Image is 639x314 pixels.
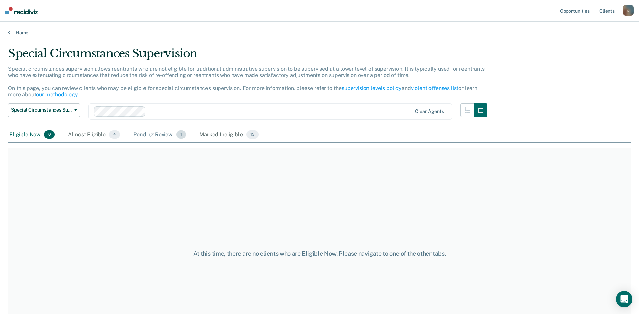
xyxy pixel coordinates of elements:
div: Eligible Now0 [8,128,56,143]
span: 13 [246,130,259,139]
span: 0 [44,130,55,139]
a: supervision levels policy [342,85,402,91]
img: Recidiviz [5,7,38,14]
a: Home [8,30,631,36]
span: 4 [109,130,120,139]
span: Special Circumstances Supervision [11,107,72,113]
div: Clear agents [415,108,444,114]
span: 1 [176,130,186,139]
a: violent offenses list [411,85,459,91]
div: Marked Ineligible13 [198,128,260,143]
div: Pending Review1 [132,128,187,143]
div: Almost Eligible4 [67,128,121,143]
p: Special circumstances supervision allows reentrants who are not eligible for traditional administ... [8,66,485,98]
div: At this time, there are no clients who are Eligible Now. Please navigate to one of the other tabs. [164,250,475,257]
div: Open Intercom Messenger [616,291,632,307]
button: Special Circumstances Supervision [8,103,80,117]
a: our methodology [36,91,78,98]
div: Special Circumstances Supervision [8,46,487,66]
button: g [623,5,634,16]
